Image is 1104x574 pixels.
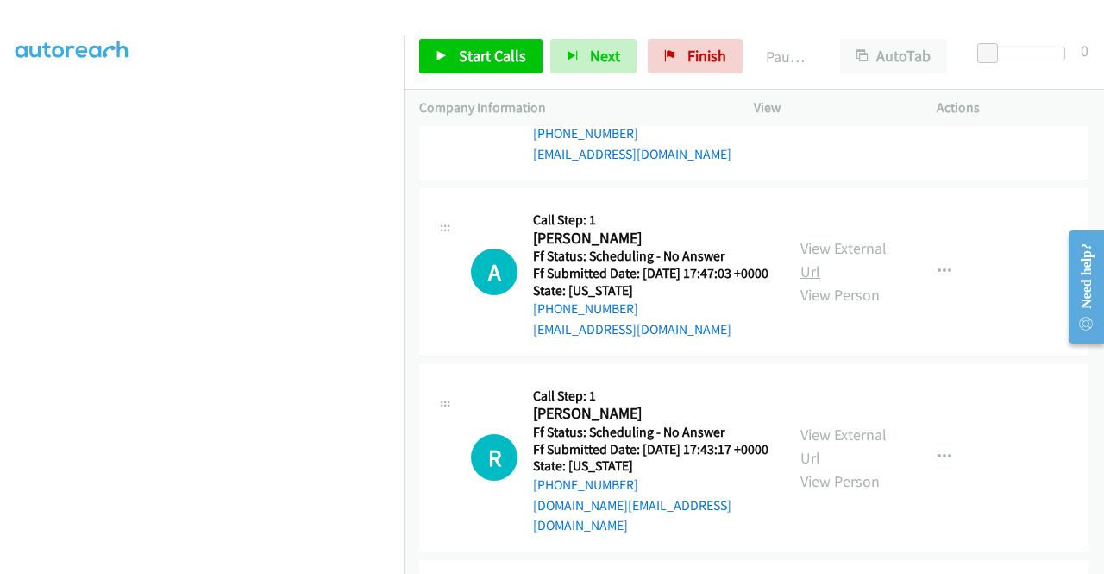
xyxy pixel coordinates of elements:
[471,434,517,481] div: The call is yet to be attempted
[533,441,769,458] h5: Ff Submitted Date: [DATE] 17:43:17 +0000
[533,404,769,424] h2: [PERSON_NAME]
[533,211,768,229] h5: Call Step: 1
[937,98,1088,118] p: Actions
[533,146,731,162] a: [EMAIL_ADDRESS][DOMAIN_NAME]
[590,46,620,66] span: Next
[550,39,637,73] button: Next
[419,98,723,118] p: Company Information
[754,98,906,118] p: View
[533,388,769,405] h5: Call Step: 1
[1081,39,1088,62] div: 0
[800,425,887,468] a: View External Url
[459,46,526,66] span: Start Calls
[533,282,768,300] h5: State: [US_STATE]
[800,238,887,281] a: View External Url
[648,39,743,73] a: Finish
[533,265,768,282] h5: Ff Submitted Date: [DATE] 17:47:03 +0000
[533,300,638,317] a: [PHONE_NUMBER]
[800,110,880,129] a: View Person
[471,249,517,295] h1: A
[800,471,880,491] a: View Person
[471,434,517,481] h1: R
[533,424,769,441] h5: Ff Status: Scheduling - No Answer
[687,46,726,66] span: Finish
[1055,218,1104,356] iframe: Resource Center
[533,457,769,475] h5: State: [US_STATE]
[533,497,731,534] a: [DOMAIN_NAME][EMAIL_ADDRESS][DOMAIN_NAME]
[840,39,947,73] button: AutoTab
[533,321,731,337] a: [EMAIL_ADDRESS][DOMAIN_NAME]
[419,39,543,73] a: Start Calls
[533,476,638,493] a: [PHONE_NUMBER]
[533,248,768,265] h5: Ff Status: Scheduling - No Answer
[800,285,880,305] a: View Person
[533,229,768,249] h2: [PERSON_NAME]
[766,45,809,68] p: Paused
[471,249,517,295] div: The call is yet to be attempted
[533,125,638,142] a: [PHONE_NUMBER]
